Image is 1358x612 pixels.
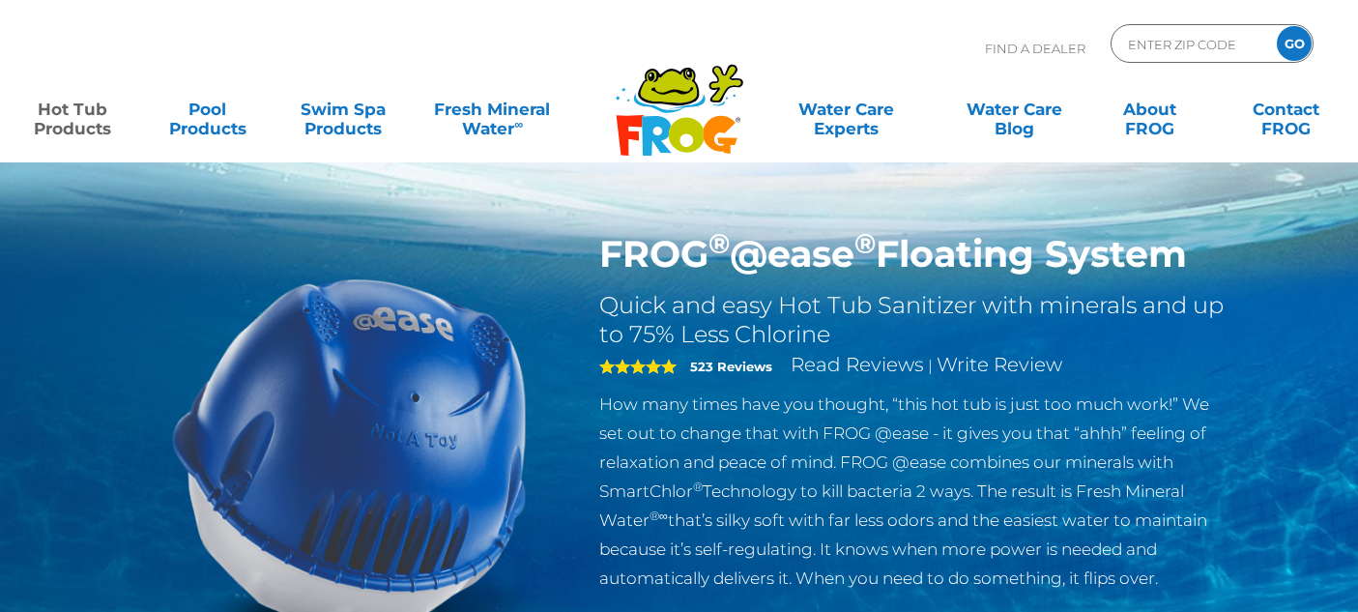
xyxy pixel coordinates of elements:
img: Frog Products Logo [605,39,754,157]
sup: ® [854,226,876,260]
a: ContactFROG [1233,90,1339,129]
span: | [928,357,933,375]
a: Hot TubProducts [19,90,125,129]
a: PoolProducts [155,90,260,129]
a: Water CareBlog [962,90,1067,129]
a: Write Review [937,353,1062,376]
a: Fresh MineralWater∞ [426,90,559,129]
p: Find A Dealer [985,24,1085,73]
sup: ® [708,226,730,260]
a: Read Reviews [791,353,924,376]
a: AboutFROG [1097,90,1202,129]
a: Swim SpaProducts [291,90,396,129]
p: How many times have you thought, “this hot tub is just too much work!” We set out to change that ... [599,390,1230,593]
sup: ® [693,480,703,494]
strong: 523 Reviews [690,359,772,374]
h1: FROG @ease Floating System [599,232,1230,277]
input: GO [1277,26,1312,61]
sup: ∞ [514,117,523,131]
span: 5 [599,359,677,374]
h2: Quick and easy Hot Tub Sanitizer with minerals and up to 75% Less Chlorine [599,291,1230,349]
sup: ®∞ [650,509,668,523]
a: Water CareExperts [760,90,931,129]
